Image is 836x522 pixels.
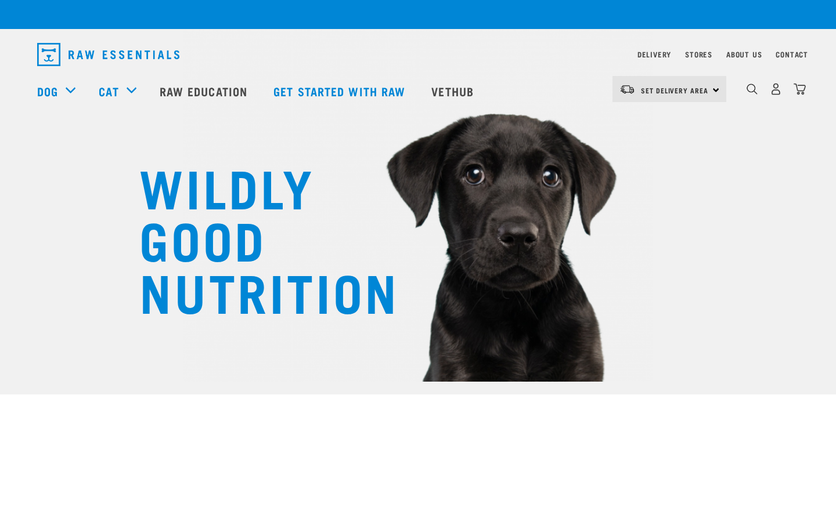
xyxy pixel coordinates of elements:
a: Contact [776,52,808,56]
a: Get started with Raw [262,68,420,114]
a: About Us [726,52,762,56]
img: van-moving.png [619,84,635,95]
img: home-icon-1@2x.png [747,84,758,95]
span: Set Delivery Area [641,88,708,92]
a: Raw Education [148,68,262,114]
img: home-icon@2x.png [794,83,806,95]
img: Raw Essentials Logo [37,43,179,66]
img: user.png [770,83,782,95]
h1: WILDLY GOOD NUTRITION [139,159,372,316]
nav: dropdown navigation [28,38,808,71]
a: Vethub [420,68,488,114]
a: Cat [99,82,118,100]
a: Stores [685,52,712,56]
a: Dog [37,82,58,100]
a: Delivery [637,52,671,56]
